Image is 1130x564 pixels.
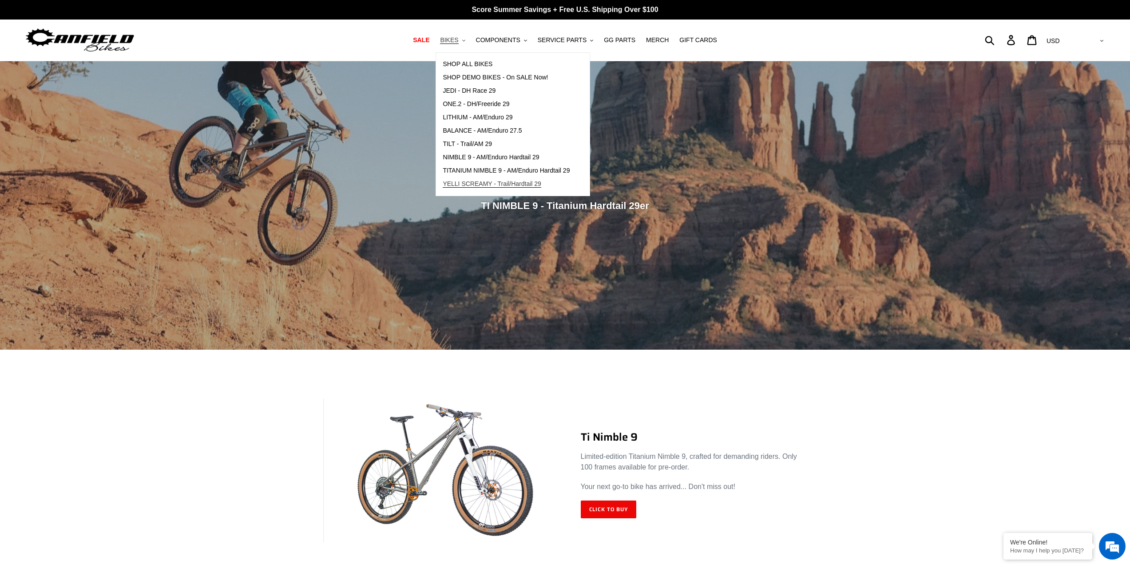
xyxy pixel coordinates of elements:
[436,71,576,84] a: SHOP DEMO BIKES - On SALE Now!
[440,36,458,44] span: BIKES
[1010,547,1086,554] p: How may I help you today?
[408,34,434,46] a: SALE
[436,58,576,71] a: SHOP ALL BIKES
[443,87,496,95] span: JEDI - DH Race 29
[28,44,51,67] img: d_696896380_company_1647369064580_696896380
[443,74,548,81] span: SHOP DEMO BIKES - On SALE Now!
[604,36,635,44] span: GG PARTS
[679,36,717,44] span: GIFT CARDS
[443,127,522,134] span: BALANCE - AM/Enduro 27.5
[443,60,492,68] span: SHOP ALL BIKES
[443,100,509,108] span: ONE.2 - DH/Freeride 29
[436,124,576,138] a: BALANCE - AM/Enduro 27.5
[436,138,576,151] a: TILT - Trail/AM 29
[642,34,673,46] a: MERCH
[533,34,598,46] button: SERVICE PARTS
[443,114,512,121] span: LITHIUM - AM/Enduro 29
[443,140,492,148] span: TILT - Trail/AM 29
[646,36,669,44] span: MERCH
[1010,539,1086,546] div: We're Online!
[52,112,123,201] span: We're online!
[146,4,167,26] div: Minimize live chat window
[599,34,640,46] a: GG PARTS
[581,451,807,473] p: Limited-edition Titanium Nimble 9, crafted for demanding riders. Only 100 frames available for pr...
[675,34,722,46] a: GIFT CARDS
[481,200,649,211] span: TI NIMBLE 9 - Titanium Hardtail 29er
[436,177,576,191] a: YELLI SCREAMY - Trail/Hardtail 29
[443,154,539,161] span: NIMBLE 9 - AM/Enduro Hardtail 29
[581,501,637,518] a: Click to Buy: TI NIMBLE 9
[436,111,576,124] a: LITHIUM - AM/Enduro 29
[990,30,1012,50] input: Search
[472,34,531,46] button: COMPONENTS
[413,36,429,44] span: SALE
[436,164,576,177] a: TITANIUM NIMBLE 9 - AM/Enduro Hardtail 29
[581,431,807,444] h2: Ti Nimble 9
[443,167,570,174] span: TITANIUM NIMBLE 9 - AM/Enduro Hardtail 29
[538,36,587,44] span: SERVICE PARTS
[59,50,163,61] div: Chat with us now
[436,34,469,46] button: BIKES
[436,151,576,164] a: NIMBLE 9 - AM/Enduro Hardtail 29
[436,98,576,111] a: ONE.2 - DH/Freeride 29
[436,84,576,98] a: JEDI - DH Race 29
[581,481,807,492] p: Your next go-to bike has arrived... Don't miss out!
[476,36,520,44] span: COMPONENTS
[10,49,23,62] div: Navigation go back
[443,180,541,188] span: YELLI SCREAMY - Trail/Hardtail 29
[24,26,135,54] img: Canfield Bikes
[4,242,169,273] textarea: Type your message and hit 'Enter'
